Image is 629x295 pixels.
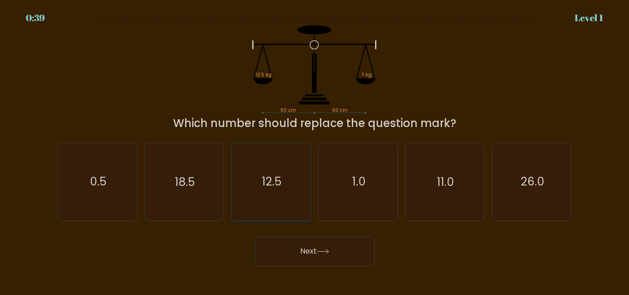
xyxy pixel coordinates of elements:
[332,107,348,114] tspan: 60 cm
[175,174,195,190] text: 18.5
[437,174,454,190] text: 11.0
[63,115,566,132] div: Which number should replace the question mark?
[262,174,281,190] text: 12.5
[90,174,106,190] text: 0.5
[352,174,365,190] text: 1.0
[575,11,603,25] div: Level 1
[255,237,374,266] button: Next
[280,107,296,114] tspan: 60 cm
[362,72,372,79] tspan: ? kg
[521,174,544,190] text: 26.0
[26,11,45,25] div: 0:39
[256,72,272,79] tspan: 12.5 kg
